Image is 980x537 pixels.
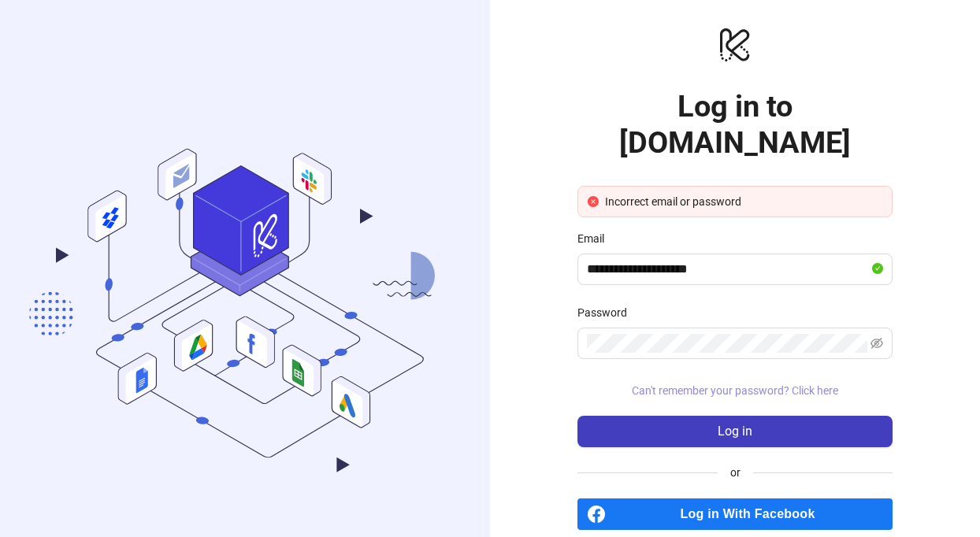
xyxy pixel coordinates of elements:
span: eye-invisible [870,337,883,350]
input: Email [587,260,869,279]
span: Log in [718,424,752,439]
h1: Log in to [DOMAIN_NAME] [577,88,893,161]
label: Password [577,304,637,321]
button: Can't remember your password? Click here [577,378,893,403]
label: Email [577,230,614,247]
span: Can't remember your password? Click here [632,384,838,397]
a: Log in With Facebook [577,498,893,530]
span: or [718,464,753,481]
span: close-circle [588,196,599,207]
button: Log in [577,416,893,447]
input: Password [587,334,867,353]
div: Incorrect email or password [605,193,882,210]
span: Log in With Facebook [612,498,893,530]
a: Can't remember your password? Click here [577,384,893,397]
